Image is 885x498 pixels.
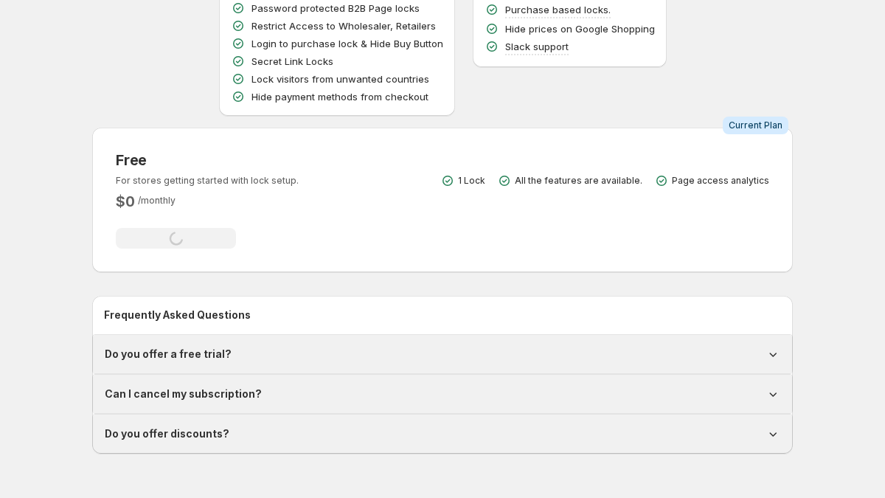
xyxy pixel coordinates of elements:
h1: Can I cancel my subscription? [105,387,262,401]
p: Restrict Access to Wholesaler, Retailers [251,18,436,33]
h1: Do you offer discounts? [105,426,229,441]
p: Hide prices on Google Shopping [505,21,655,36]
p: Page access analytics [672,175,769,187]
h1: Do you offer a free trial? [105,347,232,362]
p: Lock visitors from unwanted countries [251,72,429,86]
p: For stores getting started with lock setup. [116,175,299,187]
p: Purchase based locks. [505,2,611,17]
p: Secret Link Locks [251,54,333,69]
h2: Frequently Asked Questions [104,308,781,322]
p: Password protected B2B Page locks [251,1,420,15]
p: All the features are available. [515,175,642,187]
span: / monthly [138,195,176,206]
p: Hide payment methods from checkout [251,89,428,104]
span: Current Plan [729,120,782,131]
h2: $ 0 [116,193,135,210]
p: Slack support [505,39,569,54]
p: 1 Lock [458,175,485,187]
h3: Free [116,151,299,169]
p: Login to purchase lock & Hide Buy Button [251,36,443,51]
